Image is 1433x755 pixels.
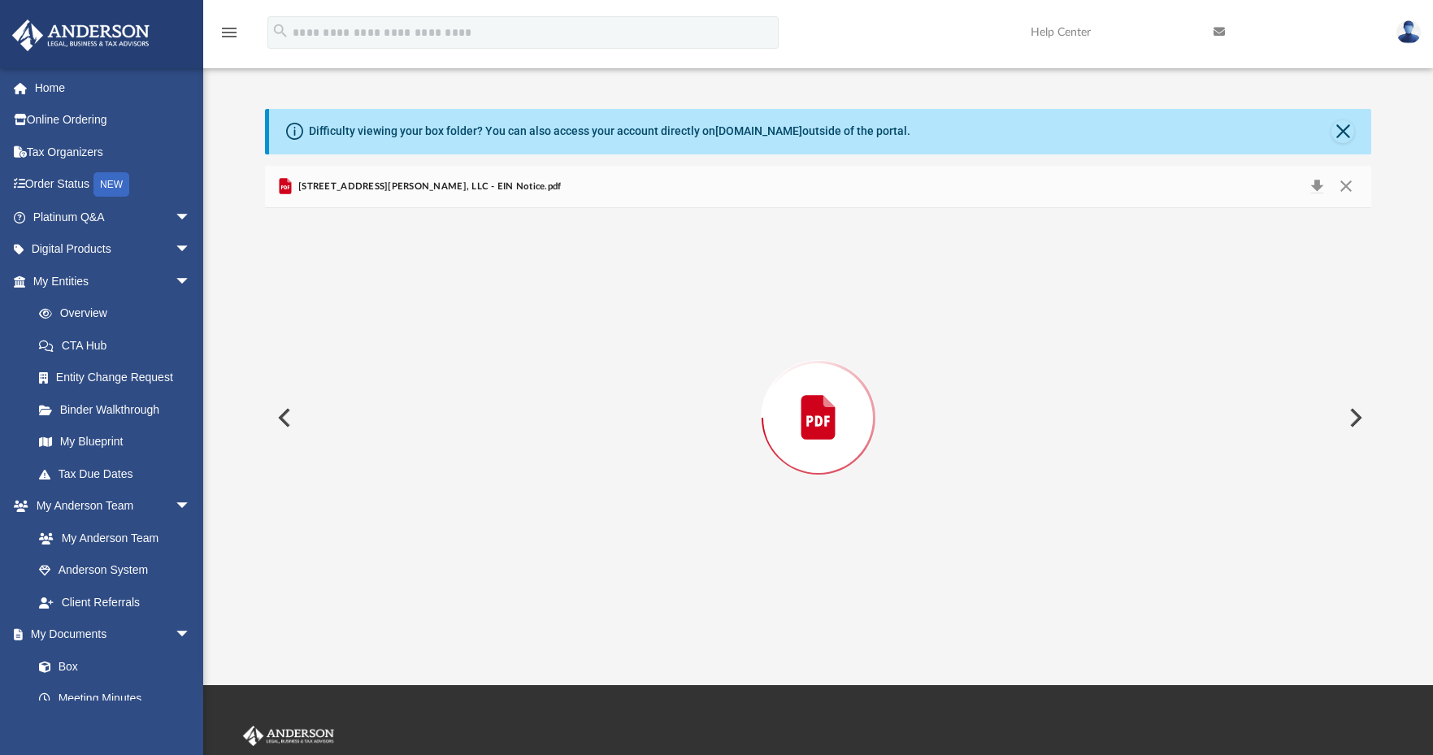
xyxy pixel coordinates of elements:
a: Entity Change Request [23,362,215,394]
a: My Blueprint [23,426,207,458]
a: Box [23,650,199,683]
span: arrow_drop_down [175,618,207,652]
div: NEW [93,172,129,197]
span: arrow_drop_down [175,201,207,234]
a: Overview [23,297,215,330]
a: Meeting Minutes [23,683,207,715]
span: [STREET_ADDRESS][PERSON_NAME], LLC - EIN Notice.pdf [295,180,562,194]
button: Previous File [265,395,301,440]
img: User Pic [1396,20,1421,44]
span: arrow_drop_down [175,265,207,298]
button: Close [1331,176,1361,198]
a: Home [11,72,215,104]
span: arrow_drop_down [175,233,207,267]
a: Client Referrals [23,586,207,618]
button: Close [1331,120,1354,143]
a: Order StatusNEW [11,168,215,202]
a: My Entitiesarrow_drop_down [11,265,215,297]
a: Platinum Q&Aarrow_drop_down [11,201,215,233]
a: Tax Organizers [11,136,215,168]
a: CTA Hub [23,329,215,362]
button: Next File [1336,395,1372,440]
img: Anderson Advisors Platinum Portal [7,20,154,51]
a: Tax Due Dates [23,458,215,490]
a: My Anderson Team [23,522,199,554]
button: Download [1302,176,1331,198]
a: Binder Walkthrough [23,393,215,426]
a: [DOMAIN_NAME] [715,124,802,137]
a: My Anderson Teamarrow_drop_down [11,490,207,523]
a: Anderson System [23,554,207,587]
a: Online Ordering [11,104,215,137]
a: menu [219,31,239,42]
span: arrow_drop_down [175,490,207,523]
a: My Documentsarrow_drop_down [11,618,207,651]
div: Difficulty viewing your box folder? You can also access your account directly on outside of the p... [309,123,910,140]
i: search [271,22,289,40]
i: menu [219,23,239,42]
img: Anderson Advisors Platinum Portal [240,726,337,747]
div: Preview [265,166,1372,628]
a: Digital Productsarrow_drop_down [11,233,215,266]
